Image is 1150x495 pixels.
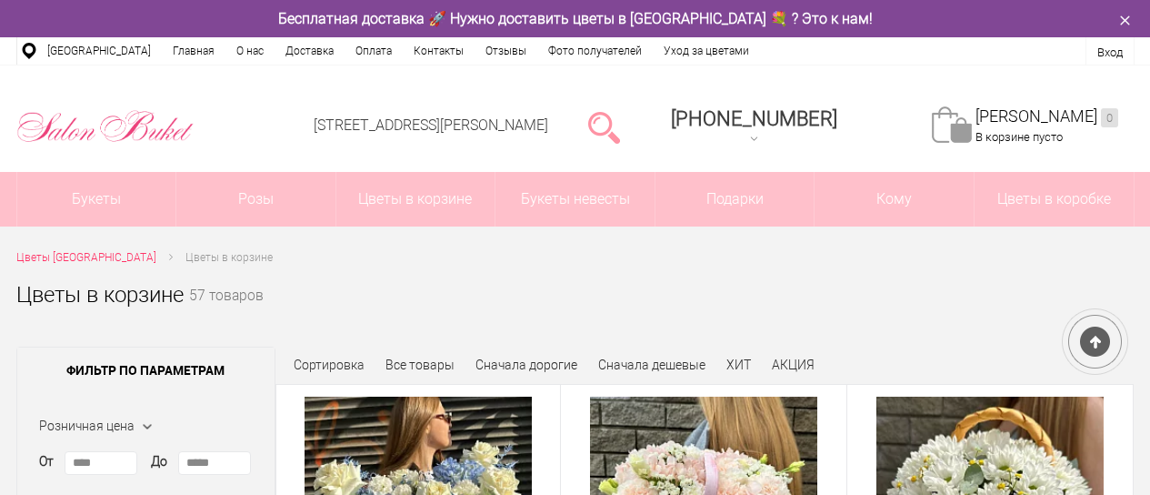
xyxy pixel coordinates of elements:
[17,348,275,393] span: Фильтр по параметрам
[275,37,345,65] a: Доставка
[475,37,537,65] a: Отзывы
[537,37,653,65] a: Фото получателей
[660,101,848,153] a: [PHONE_NUMBER]
[151,452,167,471] label: До
[1097,45,1123,59] a: Вход
[162,37,225,65] a: Главная
[36,37,162,65] a: [GEOGRAPHIC_DATA]
[16,251,156,264] span: Цветы [GEOGRAPHIC_DATA]
[385,358,455,372] a: Все товары
[975,172,1134,227] a: Цветы в коробке
[3,9,1148,28] div: Бесплатная доставка 🚀 Нужно доставить цветы в [GEOGRAPHIC_DATA] 💐 ? Это к нам!
[314,116,548,134] a: [STREET_ADDRESS][PERSON_NAME]
[815,172,974,227] span: Кому
[17,172,176,227] a: Букеты
[39,419,135,433] span: Розничная цена
[975,106,1118,127] a: [PERSON_NAME]
[345,37,403,65] a: Оплата
[653,37,760,65] a: Уход за цветами
[475,358,577,372] a: Сначала дорогие
[39,452,54,471] label: От
[772,358,815,372] a: АКЦИЯ
[671,107,837,130] div: [PHONE_NUMBER]
[16,248,156,268] a: Цветы [GEOGRAPHIC_DATA]
[294,358,365,372] span: Сортировка
[726,358,751,372] a: ХИТ
[16,278,184,311] h1: Цветы в корзине
[975,130,1063,144] span: В корзине пусто
[336,172,495,227] a: Цветы в корзине
[176,172,335,227] a: Розы
[189,289,264,333] small: 57 товаров
[16,106,195,146] img: Цветы Нижний Новгород
[225,37,275,65] a: О нас
[1101,108,1118,127] ins: 0
[598,358,705,372] a: Сначала дешевые
[403,37,475,65] a: Контакты
[185,251,273,264] span: Цветы в корзине
[495,172,655,227] a: Букеты невесты
[655,172,815,227] a: Подарки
